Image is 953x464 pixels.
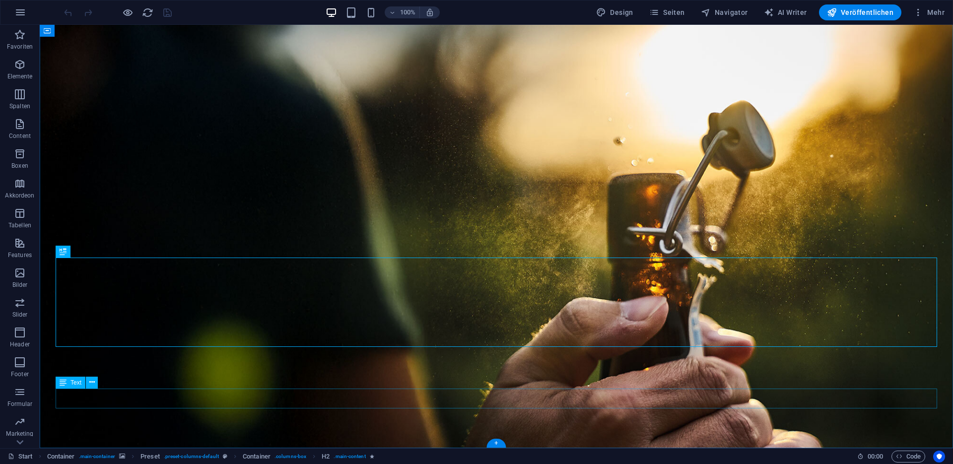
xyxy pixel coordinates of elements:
nav: breadcrumb [47,451,374,463]
span: Design [596,7,633,17]
span: Text [70,380,81,386]
span: Klick zum Auswählen. Doppelklick zum Bearbeiten [140,451,160,463]
span: 00 00 [868,451,883,463]
p: Elemente [7,72,33,80]
i: Element verfügt über einen Hintergrund [119,454,125,459]
button: Usercentrics [933,451,945,463]
button: 100% [385,6,420,18]
span: : [875,453,876,460]
i: Bei Größenänderung Zoomstufe automatisch an das gewählte Gerät anpassen. [425,8,434,17]
p: Features [8,251,32,259]
p: Favoriten [7,43,33,51]
i: Seite neu laden [142,7,153,18]
p: Spalten [9,102,30,110]
div: + [486,439,506,448]
span: . main-content [334,451,365,463]
span: Veröffentlichen [827,7,893,17]
a: Klick, um Auswahl aufzuheben. Doppelklick öffnet Seitenverwaltung [8,451,33,463]
span: Klick zum Auswählen. Doppelklick zum Bearbeiten [243,451,271,463]
p: Marketing [6,430,33,438]
button: AI Writer [760,4,811,20]
p: Footer [11,370,29,378]
span: Klick zum Auswählen. Doppelklick zum Bearbeiten [47,451,75,463]
span: Mehr [913,7,945,17]
h6: 100% [400,6,415,18]
p: Slider [12,311,28,319]
span: Code [896,451,921,463]
button: Design [592,4,637,20]
h6: Session-Zeit [857,451,884,463]
p: Boxen [11,162,28,170]
div: Design (Strg+Alt+Y) [592,4,637,20]
span: Seiten [649,7,685,17]
span: . preset-columns-default [164,451,219,463]
p: Header [10,340,30,348]
button: Seiten [645,4,689,20]
span: . columns-box [274,451,306,463]
i: Dieses Element ist ein anpassbares Preset [223,454,227,459]
p: Bilder [12,281,28,289]
button: Mehr [909,4,949,20]
i: Element enthält eine Animation [370,454,374,459]
p: Formular [7,400,33,408]
button: reload [141,6,153,18]
button: Klicke hier, um den Vorschau-Modus zu verlassen [122,6,134,18]
p: Akkordeon [5,192,34,199]
span: . main-container [79,451,115,463]
span: Klick zum Auswählen. Doppelklick zum Bearbeiten [322,451,330,463]
button: Veröffentlichen [819,4,901,20]
span: Navigator [701,7,748,17]
p: Tabellen [8,221,31,229]
span: AI Writer [764,7,807,17]
p: Content [9,132,31,140]
button: Code [891,451,925,463]
button: Navigator [697,4,752,20]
